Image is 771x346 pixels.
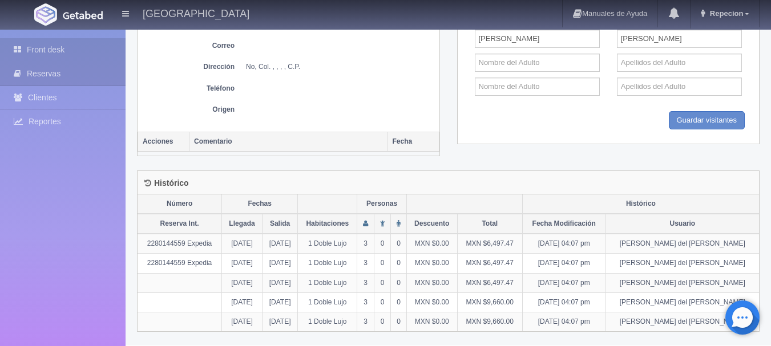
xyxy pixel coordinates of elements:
td: [PERSON_NAME] del [PERSON_NAME] [606,254,759,273]
td: [DATE] [222,273,263,292]
td: MXN $0.00 [406,312,457,331]
td: MXN $0.00 [406,292,457,312]
th: Reserva Int. [138,214,222,234]
input: Nombre del Adulto [475,54,600,72]
input: Apellidos del Adulto [617,78,742,96]
td: 1 Doble Lujo [298,234,357,254]
dd: No, Col. , , , , C.P. [246,62,434,72]
td: 0 [391,234,406,254]
td: [PERSON_NAME] del [PERSON_NAME] [606,273,759,292]
th: Descuento [406,214,457,234]
td: 3 [357,292,374,312]
td: 0 [374,273,391,292]
td: 0 [374,312,391,331]
td: [DATE] [262,234,297,254]
th: Llegada [222,214,263,234]
td: MXN $0.00 [406,254,457,273]
td: 0 [391,292,406,312]
td: [PERSON_NAME] del [PERSON_NAME] [606,234,759,254]
td: 3 [357,234,374,254]
th: Personas [357,194,406,214]
dt: Dirección [143,62,235,72]
td: [DATE] 04:07 pm [522,254,606,273]
td: [DATE] [222,312,263,331]
dt: Correo [143,41,235,51]
th: Número [138,194,222,214]
td: 0 [374,292,391,312]
th: Fecha [387,132,439,152]
td: [DATE] 04:07 pm [522,273,606,292]
span: Repecion [707,9,744,18]
img: Getabed [34,3,57,26]
td: [DATE] [222,234,263,254]
input: Apellidos del Adulto [617,54,742,72]
td: 3 [357,273,374,292]
input: Nombre del Adulto [475,30,600,48]
td: 0 [391,312,406,331]
td: 1 Doble Lujo [298,254,357,273]
td: [DATE] [222,254,263,273]
td: 2280144559 Expedia [138,254,222,273]
input: Apellidos del Adulto [617,30,742,48]
td: 1 Doble Lujo [298,273,357,292]
td: [DATE] [262,312,297,331]
td: 0 [374,254,391,273]
td: [DATE] [222,292,263,312]
td: 1 Doble Lujo [298,312,357,331]
th: Comentario [189,132,388,152]
th: Usuario [606,214,759,234]
dt: Origen [143,105,235,115]
td: [DATE] [262,254,297,273]
td: [PERSON_NAME] del [PERSON_NAME] [606,292,759,312]
td: 2280144559 Expedia [138,234,222,254]
td: MXN $0.00 [406,273,457,292]
td: 1 Doble Lujo [298,292,357,312]
img: Getabed [63,11,103,19]
td: 0 [374,234,391,254]
td: [PERSON_NAME] del [PERSON_NAME] [606,312,759,331]
td: [DATE] [262,292,297,312]
td: 0 [391,254,406,273]
td: [DATE] [262,273,297,292]
input: Guardar visitantes [669,111,745,130]
th: Salida [262,214,297,234]
td: 3 [357,254,374,273]
td: [DATE] 04:07 pm [522,292,606,312]
th: Fechas [222,194,298,214]
td: MXN $9,660.00 [457,292,522,312]
td: [DATE] 04:07 pm [522,234,606,254]
th: Total [457,214,522,234]
td: MXN $0.00 [406,234,457,254]
td: MXN $9,660.00 [457,312,522,331]
h4: [GEOGRAPHIC_DATA] [143,6,249,20]
td: 3 [357,312,374,331]
input: Nombre del Adulto [475,78,600,96]
th: Acciones [138,132,189,152]
td: MXN $6,497.47 [457,254,522,273]
td: 0 [391,273,406,292]
dt: Teléfono [143,84,235,93]
th: Histórico [522,194,759,214]
h4: Histórico [144,179,189,188]
th: Habitaciones [298,214,357,234]
th: Fecha Modificación [522,214,606,234]
td: [DATE] 04:07 pm [522,312,606,331]
td: MXN $6,497.47 [457,273,522,292]
td: MXN $6,497.47 [457,234,522,254]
